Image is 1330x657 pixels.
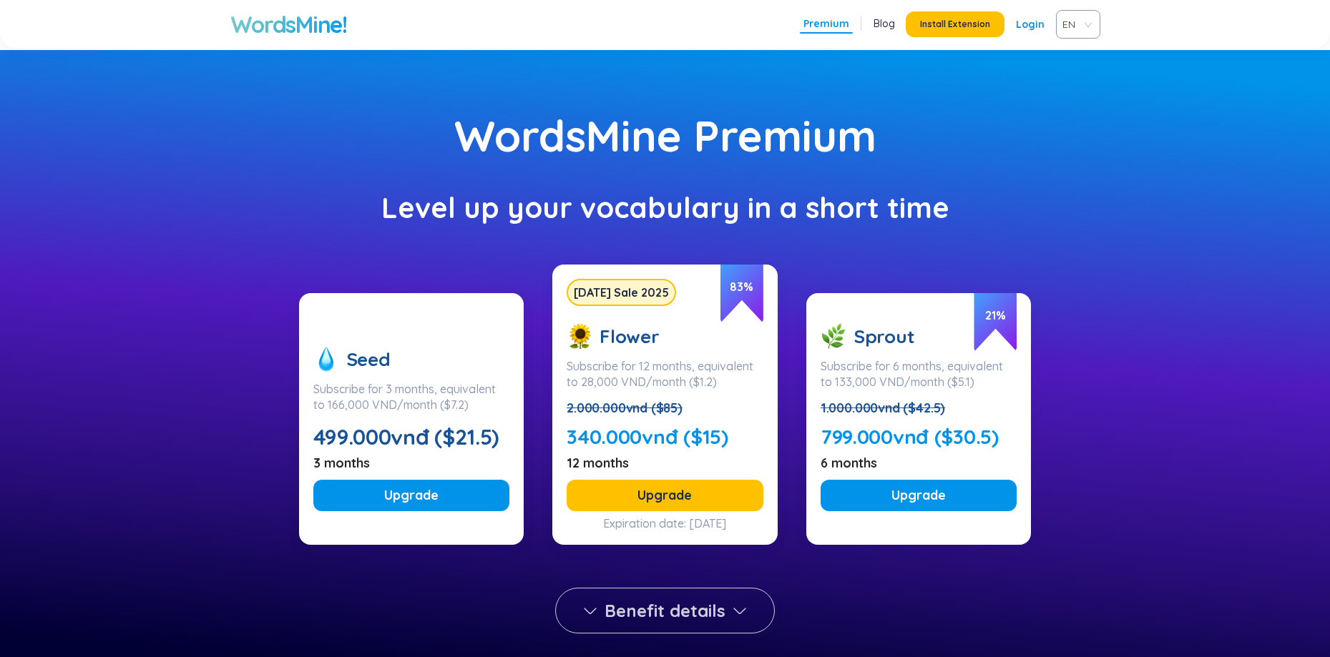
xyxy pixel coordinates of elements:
div: Seed [313,346,510,372]
span: Benefit details [605,599,725,622]
div: Flower [567,309,763,350]
button: Install Extension [906,11,1004,37]
button: Upgrade [821,480,1017,511]
span: 21 % [974,286,1017,352]
span: Upgrade [637,485,692,505]
div: Subscribe for 6 months, equivalent to 133,000 VND/month ($5.1) [821,358,1017,390]
a: Blog [874,16,895,31]
button: Upgrade [567,480,763,511]
div: 1.000.000vnd ($42.5) [821,398,1017,418]
div: Subscribe for 3 months, equivalent to 166,000 VND/month ($7.2) [313,381,510,413]
div: 2.000.000vnd ($85) [567,398,763,418]
span: Install Extension [920,19,990,30]
div: WordsMine Premium [72,122,1258,150]
div: Subscribe for 12 months, equivalent to 28,000 VND/month ($1.2) [567,358,763,390]
a: Premium [803,16,849,31]
a: WordsMine! [230,10,347,39]
span: 83 % [720,257,763,323]
div: 3 months [313,455,510,471]
div: 6 months [821,455,1017,471]
div: 12 months [567,455,763,471]
div: Level up your vocabulary in a short time [72,193,1258,222]
button: Upgrade [313,480,510,511]
span: EN [1062,14,1088,35]
div: 340.000vnđ ($15) [567,421,763,453]
img: flower [567,323,592,350]
button: Benefit details [555,588,775,633]
img: seed [313,346,339,372]
img: sprout [821,323,846,350]
div: 499.000vnđ ($21.5) [313,421,510,453]
span: Upgrade [891,485,946,505]
a: Login [1016,11,1045,37]
span: Upgrade [384,485,439,505]
div: 799.000vnđ ($30.5) [821,421,1017,453]
div: Expiration date: [DATE] [603,520,726,523]
div: [DATE] Sale 2025 [567,279,676,306]
div: Sprout [821,323,1017,350]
